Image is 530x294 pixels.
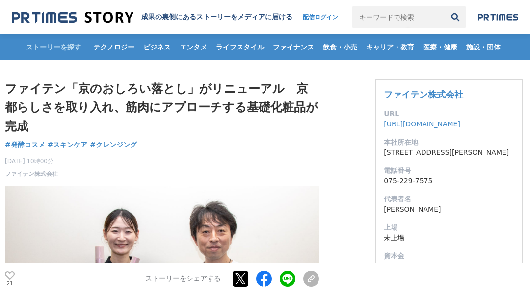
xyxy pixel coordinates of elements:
[319,43,361,51] span: 飲食・小売
[478,13,518,21] img: prtimes
[445,6,466,28] button: 検索
[293,6,348,28] a: 配信ログイン
[419,34,461,60] a: 医療・健康
[212,43,268,51] span: ライフスタイル
[90,140,137,150] a: #クレンジング
[384,222,514,233] dt: 上場
[141,13,292,22] h2: 成果の裏側にあるストーリーをメディアに届ける
[139,34,175,60] a: ビジネス
[89,34,138,60] a: テクノロジー
[384,204,514,215] dd: [PERSON_NAME]
[384,89,463,99] a: ファイテン株式会社
[5,157,58,166] span: [DATE] 10時00分
[269,43,318,51] span: ファイナンス
[5,140,45,149] span: #発酵コスメ
[384,109,514,119] dt: URL
[384,166,514,176] dt: 電話番号
[12,11,292,24] a: 成果の裏側にあるストーリーをメディアに届ける 成果の裏側にあるストーリーをメディアに届ける
[139,43,175,51] span: ビジネス
[145,274,221,283] p: ストーリーをシェアする
[5,281,15,286] p: 21
[384,120,460,128] a: [URL][DOMAIN_NAME]
[89,43,138,51] span: テクノロジー
[12,11,133,24] img: 成果の裏側にあるストーリーをメディアに届ける
[362,43,418,51] span: キャリア・教育
[462,34,504,60] a: 施設・団体
[352,6,445,28] input: キーワードで検索
[176,34,211,60] a: エンタメ
[212,34,268,60] a: ライフスタイル
[384,147,514,158] dd: [STREET_ADDRESS][PERSON_NAME]
[5,79,319,136] h1: ファイテン「京のおしろい落とし」がリニューアル 京都らしさを取り入れ、筋肉にアプローチする基礎化粧品が完成
[384,251,514,261] dt: 資本金
[384,194,514,204] dt: 代表者名
[362,34,418,60] a: キャリア・教育
[269,34,318,60] a: ファイナンス
[176,43,211,51] span: エンタメ
[384,261,514,271] dd: 3000万円
[319,34,361,60] a: 飲食・小売
[419,43,461,51] span: 医療・健康
[48,140,88,150] a: #スキンケア
[384,137,514,147] dt: 本社所在地
[5,140,45,150] a: #発酵コスメ
[384,233,514,243] dd: 未上場
[5,170,58,178] a: ファイテン株式会社
[90,140,137,149] span: #クレンジング
[462,43,504,51] span: 施設・団体
[48,140,88,149] span: #スキンケア
[384,176,514,186] dd: 075-229-7575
